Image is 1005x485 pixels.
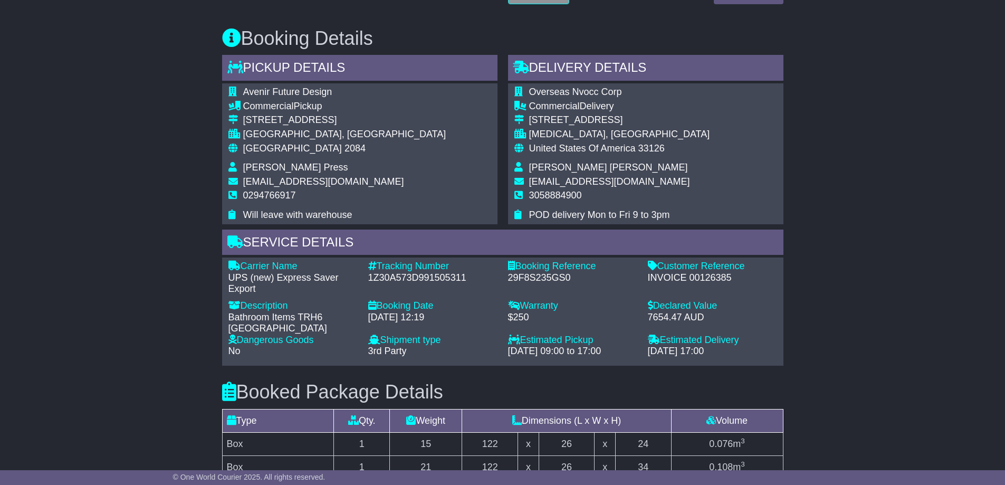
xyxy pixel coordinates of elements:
[243,87,332,97] span: Avenir Future Design
[529,115,710,126] div: [STREET_ADDRESS]
[529,162,688,173] span: [PERSON_NAME] [PERSON_NAME]
[508,335,637,346] div: Estimated Pickup
[368,300,497,312] div: Booking Date
[243,176,404,187] span: [EMAIL_ADDRESS][DOMAIN_NAME]
[222,382,783,403] h3: Booked Package Details
[334,432,390,455] td: 1
[222,55,497,83] div: Pickup Details
[638,143,665,154] span: 33126
[529,129,710,140] div: [MEDICAL_DATA], [GEOGRAPHIC_DATA]
[344,143,366,154] span: 2084
[529,143,636,154] span: United States Of America
[390,409,462,432] td: Weight
[228,261,358,272] div: Carrier Name
[368,312,497,324] div: [DATE] 12:19
[368,335,497,346] div: Shipment type
[228,335,358,346] div: Dangerous Goods
[529,210,670,220] span: POD delivery Mon to Fri 9 to 3pm
[243,115,446,126] div: [STREET_ADDRESS]
[228,272,358,295] div: UPS (new) Express Saver Export
[529,190,582,201] span: 3058884900
[648,335,777,346] div: Estimated Delivery
[228,300,358,312] div: Description
[222,432,334,455] td: Box
[615,432,671,455] td: 24
[228,312,358,335] div: Bathroom Items TRH6 [GEOGRAPHIC_DATA]
[529,101,580,111] span: Commercial
[462,455,518,479] td: 122
[709,462,733,472] span: 0.108
[671,432,783,455] td: m
[529,101,710,112] div: Delivery
[508,300,637,312] div: Warranty
[243,101,446,112] div: Pickup
[368,346,407,356] span: 3rd Party
[615,455,671,479] td: 34
[368,272,497,284] div: 1Z30A573D991505311
[228,346,241,356] span: No
[648,300,777,312] div: Declared Value
[243,162,348,173] span: [PERSON_NAME] Press
[334,409,390,432] td: Qty.
[222,455,334,479] td: Box
[539,455,595,479] td: 26
[648,261,777,272] div: Customer Reference
[334,455,390,479] td: 1
[529,176,690,187] span: [EMAIL_ADDRESS][DOMAIN_NAME]
[390,432,462,455] td: 15
[539,432,595,455] td: 26
[508,346,637,357] div: [DATE] 09:00 to 17:00
[709,439,733,449] span: 0.076
[648,346,777,357] div: [DATE] 17:00
[222,409,334,432] td: Type
[518,455,539,479] td: x
[508,312,637,324] div: $250
[243,210,352,220] span: Will leave with warehouse
[508,261,637,272] div: Booking Reference
[222,230,783,258] div: Service Details
[243,143,342,154] span: [GEOGRAPHIC_DATA]
[595,432,615,455] td: x
[243,129,446,140] div: [GEOGRAPHIC_DATA], [GEOGRAPHIC_DATA]
[648,272,777,284] div: INVOICE 00126385
[741,460,745,468] sup: 3
[243,101,294,111] span: Commercial
[462,432,518,455] td: 122
[595,455,615,479] td: x
[222,28,783,49] h3: Booking Details
[173,473,326,481] span: © One World Courier 2025. All rights reserved.
[508,55,783,83] div: Delivery Details
[368,261,497,272] div: Tracking Number
[390,455,462,479] td: 21
[741,437,745,445] sup: 3
[648,312,777,324] div: 7654.47 AUD
[671,409,783,432] td: Volume
[529,87,622,97] span: Overseas Nvocc Corp
[243,190,296,201] span: 0294766917
[508,272,637,284] div: 29F8S235GS0
[518,432,539,455] td: x
[671,455,783,479] td: m
[462,409,671,432] td: Dimensions (L x W x H)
